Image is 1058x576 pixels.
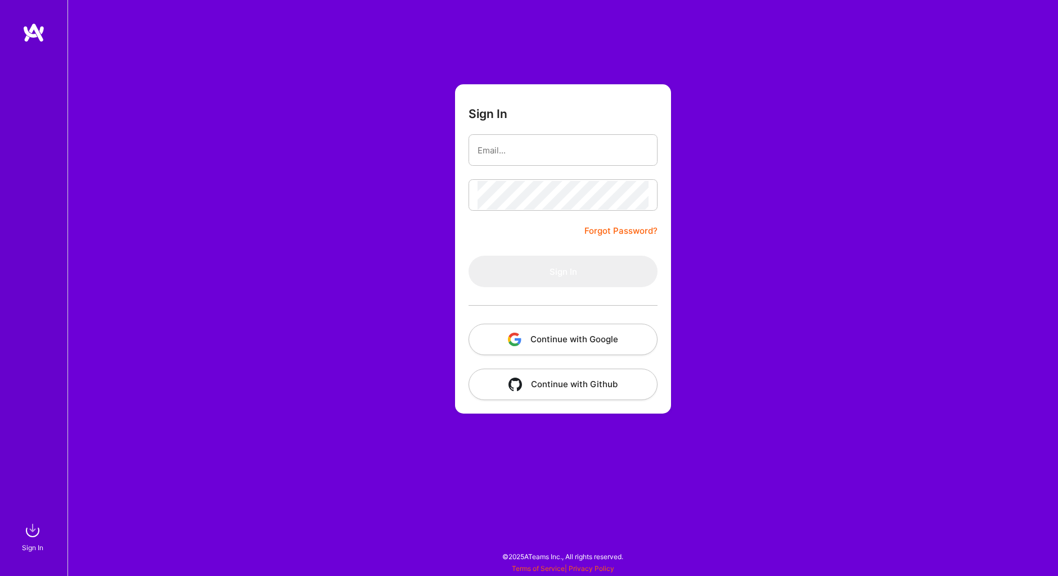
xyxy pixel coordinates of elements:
[512,564,614,573] span: |
[24,519,44,554] a: sign inSign In
[22,542,43,554] div: Sign In
[469,256,658,287] button: Sign In
[569,564,614,573] a: Privacy Policy
[508,378,522,391] img: icon
[469,369,658,400] button: Continue with Github
[22,22,45,43] img: logo
[21,519,44,542] img: sign in
[512,564,565,573] a: Terms of Service
[584,224,658,238] a: Forgot Password?
[67,542,1058,570] div: © 2025 ATeams Inc., All rights reserved.
[478,136,649,165] input: Email...
[508,333,521,346] img: icon
[469,324,658,355] button: Continue with Google
[469,107,507,121] h3: Sign In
